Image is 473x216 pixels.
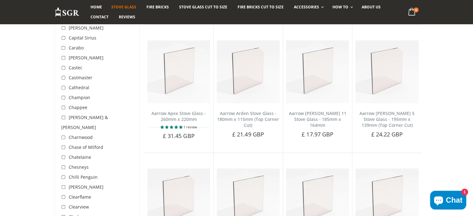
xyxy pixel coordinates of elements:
span: Chappee [69,104,87,110]
a: Reviews [114,12,140,22]
span: Chesneys [69,164,89,170]
a: Stove Glass [107,2,141,12]
span: 0 [414,7,419,12]
a: 0 [406,6,418,18]
span: 5.00 stars [160,125,183,129]
a: Contact [86,12,113,22]
a: Aarrow [PERSON_NAME] 5 Stove Glass - 195mm x 139mm (Top Corner Cut) [359,110,415,128]
span: Fire Bricks [146,4,169,10]
a: How To [328,2,356,12]
a: Fire Bricks Cut To Size [233,2,288,12]
img: Aarrow Arley 5 Stove Glass [355,40,418,103]
img: Aarrow Arden Stove Glass [217,40,280,103]
span: Castmaster [69,75,92,80]
span: £ 21.49 GBP [232,131,264,138]
a: Home [86,2,107,12]
a: Aarrow [PERSON_NAME] 11 Stove Glass - 185mm x 164mm [289,110,346,128]
span: Clearflame [69,194,91,200]
inbox-online-store-chat: Shopify online store chat [428,191,468,211]
span: About us [362,4,381,10]
span: How To [332,4,348,10]
span: £ 17.97 GBP [302,131,333,138]
span: [PERSON_NAME] [69,25,104,31]
span: Chilli Penguin [69,174,98,180]
span: Stove Glass Cut To Size [179,4,227,10]
span: Accessories [294,4,319,10]
span: £ 24.22 GBP [371,131,403,138]
span: Clearview [69,204,89,210]
span: [PERSON_NAME] [69,184,104,190]
span: [PERSON_NAME] & [PERSON_NAME] [61,114,108,130]
img: Stove Glass Replacement [55,7,80,17]
img: Aarrow Apex Stove Glass [147,40,210,103]
a: Aarrow Arden Stove Glass - 180mm x 115mm (Top Corner Cut) [217,110,279,128]
span: Home [90,4,102,10]
a: Accessories [289,2,327,12]
span: Stove Glass [111,4,136,10]
span: Capital Sirius [69,35,96,41]
a: Stove Glass Cut To Size [174,2,232,12]
a: Fire Bricks [142,2,174,12]
span: Fire Bricks Cut To Size [238,4,283,10]
span: Chase of Milford [69,144,103,150]
span: [PERSON_NAME] [69,55,104,61]
span: Charnwood [69,134,93,140]
span: Reviews [119,14,135,20]
span: Carabo [69,45,84,51]
span: Castec [69,65,82,71]
span: Contact [90,14,109,20]
img: Aarrow Arley 11 Stove Glass [286,40,349,103]
span: Champion [69,94,90,100]
span: £ 31.45 GBP [163,132,195,140]
span: Chatelaine [69,154,91,160]
span: 1 review [183,125,197,129]
a: Aarrow Apex Stove Glass - 260mm x 220mm [151,110,206,122]
span: Cathedral [69,85,89,90]
a: About us [357,2,385,12]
